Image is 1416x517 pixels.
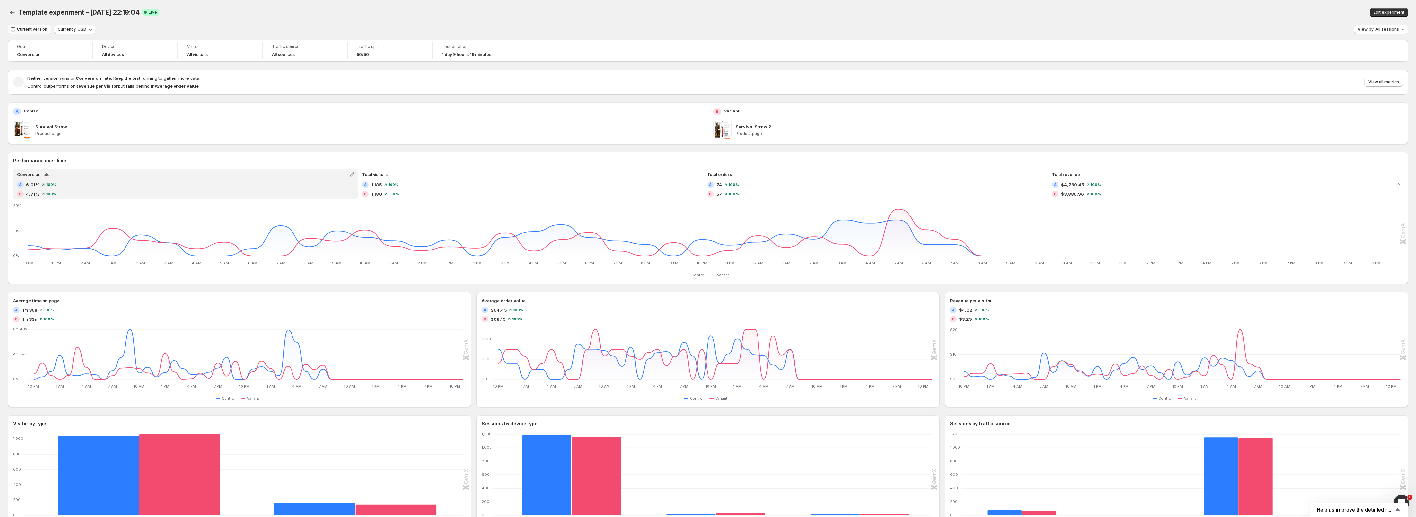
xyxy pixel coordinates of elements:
[950,421,1011,427] h3: Sessions by traffic source
[1231,261,1240,265] text: 5 PM
[13,253,19,258] text: 0%
[669,261,678,265] text: 9 PM
[1093,384,1102,388] text: 1 PM
[786,384,795,388] text: 7 AM
[716,109,719,114] h2: B
[1119,261,1127,265] text: 1 PM
[1334,384,1343,388] text: 4 PM
[187,43,253,58] a: VisitorAll visitors
[17,79,20,85] h2: -
[58,27,86,32] span: Currency: USD
[1147,384,1155,388] text: 7 PM
[724,108,740,114] p: Variant
[155,83,199,89] strong: Average order value
[482,499,489,504] text: 200
[491,307,507,313] span: $64.45
[266,384,275,388] text: 1 AM
[445,261,453,265] text: 1 PM
[557,261,566,265] text: 5 PM
[76,76,111,81] strong: Conversion rate
[501,261,510,265] text: 3 PM
[1370,261,1381,265] text: 10 PM
[13,436,23,441] text: 1,000
[220,261,229,265] text: 5 AM
[988,494,1022,515] rect: Control 75
[1386,384,1397,388] text: 10 PM
[1368,79,1399,85] span: View all metrics
[1052,172,1080,177] span: Total revenue
[187,44,253,49] span: Visitor
[292,384,302,388] text: 4 AM
[922,261,931,265] text: 6 AM
[968,434,1076,515] g: Direct: Control 75,Variant 64
[371,191,382,197] span: 1,180
[482,377,487,381] text: $0
[133,384,144,388] text: 10 AM
[482,486,490,490] text: 400
[950,499,958,504] text: 200
[680,384,688,388] text: 7 PM
[272,52,295,57] h4: All sources
[522,434,572,515] rect: Control 1,192
[959,307,972,313] span: $4.02
[276,261,285,265] text: 7 AM
[23,261,34,265] text: 10 PM
[1358,27,1399,32] span: View by: All sessions
[1354,25,1408,34] button: View by: All sessions
[950,377,955,381] text: $0
[484,308,486,312] h2: A
[690,396,704,401] span: Control
[711,271,732,279] button: Variant
[1061,181,1084,188] span: $4,769.45
[571,434,621,515] rect: Variant 1,164
[892,384,901,388] text: 7 PM
[247,396,259,401] span: Variant
[811,384,823,388] text: 10 AM
[274,487,355,515] rect: Control 166
[56,384,64,388] text: 1 AM
[782,261,790,265] text: 1 AM
[442,44,508,49] span: Test duration
[1307,384,1315,388] text: 1 PM
[8,25,51,34] button: Current version
[753,261,763,265] text: 12 AM
[979,308,989,312] span: 100%
[17,43,83,58] a: GoalConversion
[1033,261,1044,265] text: 10 AM
[1054,183,1057,187] h2: A
[482,297,525,304] h3: Average order value
[17,52,41,57] span: Conversion
[950,261,959,265] text: 7 AM
[513,308,524,312] span: 100%
[35,123,67,130] p: Survival Straw
[28,384,39,388] text: 10 PM
[241,394,262,402] button: Variant
[58,434,139,515] rect: Control 1,045
[424,384,433,388] text: 7 PM
[397,384,407,388] text: 4 PM
[357,44,423,49] span: Traffic split
[482,432,491,436] text: 1,200
[1315,261,1324,265] text: 8 PM
[1153,394,1175,402] button: Control
[247,434,463,515] g: Returning: Control 166,Variant 142
[82,384,91,388] text: 4 AM
[17,44,83,49] span: Goal
[725,261,735,265] text: 11 PM
[79,261,90,265] text: 12 AM
[709,183,712,187] h2: A
[585,261,594,265] text: 6 PM
[304,261,313,265] text: 8 AM
[613,261,622,265] text: 7 PM
[449,384,460,388] text: 10 PM
[684,394,706,402] button: Control
[51,261,61,265] text: 11 PM
[442,52,491,57] span: 1 day 9 hours 16 minutes
[1022,495,1056,515] rect: Variant 64
[839,384,847,388] text: 1 PM
[13,497,21,502] text: 200
[482,357,489,361] text: $50
[950,297,992,304] h3: Revenue per visitor
[1364,78,1403,87] button: View all metrics
[332,261,342,265] text: 9 AM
